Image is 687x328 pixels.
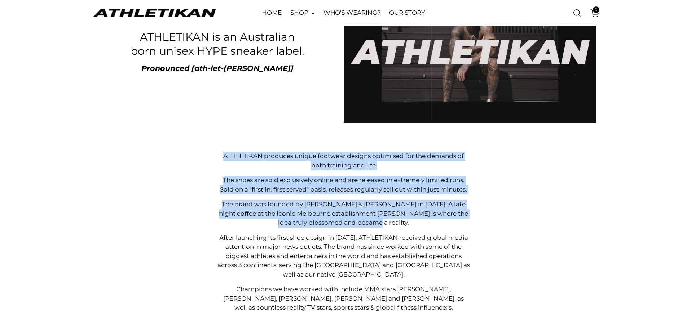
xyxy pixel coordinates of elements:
[290,5,315,21] a: SHOP
[217,233,470,279] p: After launching its first shoe design in [DATE], ATHLETIKAN received global media attention in ma...
[262,5,282,21] a: HOME
[323,5,381,21] a: WHO'S WEARING?
[217,176,470,194] p: The shoes are sold exclusively online and are released in extremely limited runs. Sold on a "firs...
[217,285,470,313] p: Champions we have worked with include MMA stars [PERSON_NAME], [PERSON_NAME], [PERSON_NAME], [PER...
[217,152,470,170] p: ATHLETIKAN produces unique footwear designs optimised for the demands of both training and life
[593,6,599,13] span: 0
[217,200,470,228] p: The brand was founded by [PERSON_NAME] & [PERSON_NAME] in [DATE]. A late night coffee at the icon...
[389,5,425,21] a: OUR STORY
[141,64,294,73] strong: Pronounced [ath-let-[PERSON_NAME]]
[127,30,308,59] h3: ATHLETIKAN is an Australian born unisex HYPE sneaker label.
[91,7,217,18] a: ATHLETIKAN
[585,6,599,20] a: Open cart modal
[570,6,584,20] a: Open search modal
